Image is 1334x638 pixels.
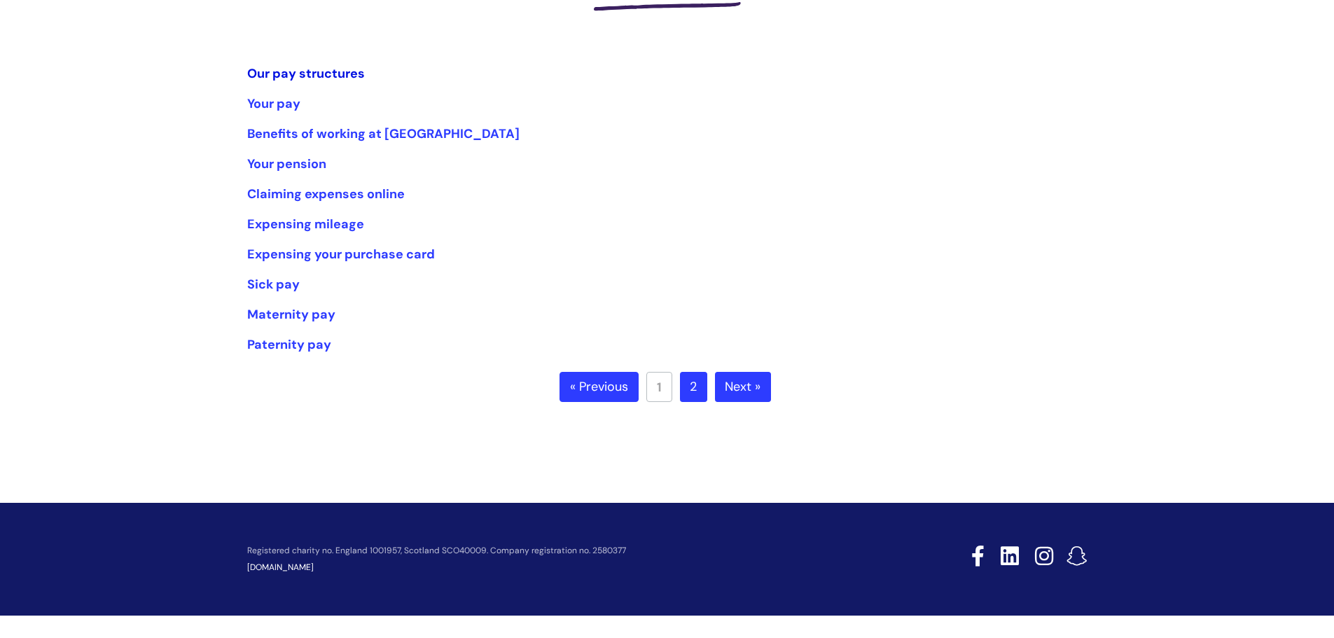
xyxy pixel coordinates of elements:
[247,125,520,142] a: Benefits of working at [GEOGRAPHIC_DATA]
[680,372,707,403] a: 2
[247,562,314,573] a: [DOMAIN_NAME]
[247,246,435,263] a: Expensing your purchase card
[247,95,300,112] a: Your pay
[247,65,365,82] a: Our pay structures
[247,336,331,353] a: Paternity pay
[247,216,364,233] a: Expensing mileage
[247,186,405,202] a: Claiming expenses online
[247,306,335,323] a: Maternity pay
[247,546,872,555] p: Registered charity no. England 1001957, Scotland SCO40009. Company registration no. 2580377
[247,276,300,293] a: Sick pay
[646,372,672,402] a: 1
[247,155,326,172] a: Your pension
[560,372,639,403] a: « Previous
[715,372,771,403] a: Next »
